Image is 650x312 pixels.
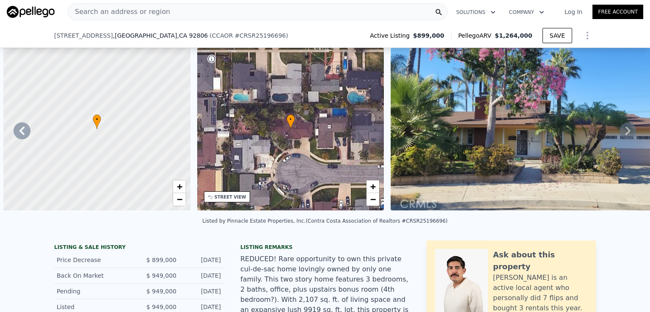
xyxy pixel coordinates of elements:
[495,32,532,39] span: $1,264,000
[54,31,113,40] span: [STREET_ADDRESS]
[146,272,176,279] span: $ 949,000
[177,32,208,39] span: , CA 92806
[146,257,176,263] span: $ 899,000
[240,244,410,251] div: Listing remarks
[173,180,186,193] a: Zoom in
[554,8,592,16] a: Log In
[146,288,176,295] span: $ 949,000
[183,303,221,311] div: [DATE]
[212,32,233,39] span: CCAOR
[113,31,208,40] span: , [GEOGRAPHIC_DATA]
[458,31,495,40] span: Pellego ARV
[68,7,170,17] span: Search an address or region
[146,304,176,310] span: $ 949,000
[502,5,551,20] button: Company
[370,194,376,204] span: −
[543,28,572,43] button: SAVE
[183,287,221,295] div: [DATE]
[57,303,132,311] div: Listed
[176,194,182,204] span: −
[57,287,132,295] div: Pending
[173,193,186,206] a: Zoom out
[579,27,596,44] button: Show Options
[57,271,132,280] div: Back On Market
[366,180,379,193] a: Zoom in
[202,218,448,224] div: Listed by Pinnacle Estate Properties, Inc. (Contra Costa Association of Realtors #CRSR25196696)
[286,116,295,123] span: •
[7,6,55,18] img: Pellego
[54,244,223,252] div: LISTING & SALE HISTORY
[57,256,132,264] div: Price Decrease
[183,271,221,280] div: [DATE]
[493,249,587,273] div: Ask about this property
[413,31,444,40] span: $899,000
[215,194,246,200] div: STREET VIEW
[209,31,288,40] div: ( )
[93,114,101,129] div: •
[592,5,643,19] a: Free Account
[366,193,379,206] a: Zoom out
[370,31,413,40] span: Active Listing
[286,114,295,129] div: •
[234,32,286,39] span: # CRSR25196696
[370,181,376,192] span: +
[93,116,101,123] span: •
[183,256,221,264] div: [DATE]
[176,181,182,192] span: +
[449,5,502,20] button: Solutions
